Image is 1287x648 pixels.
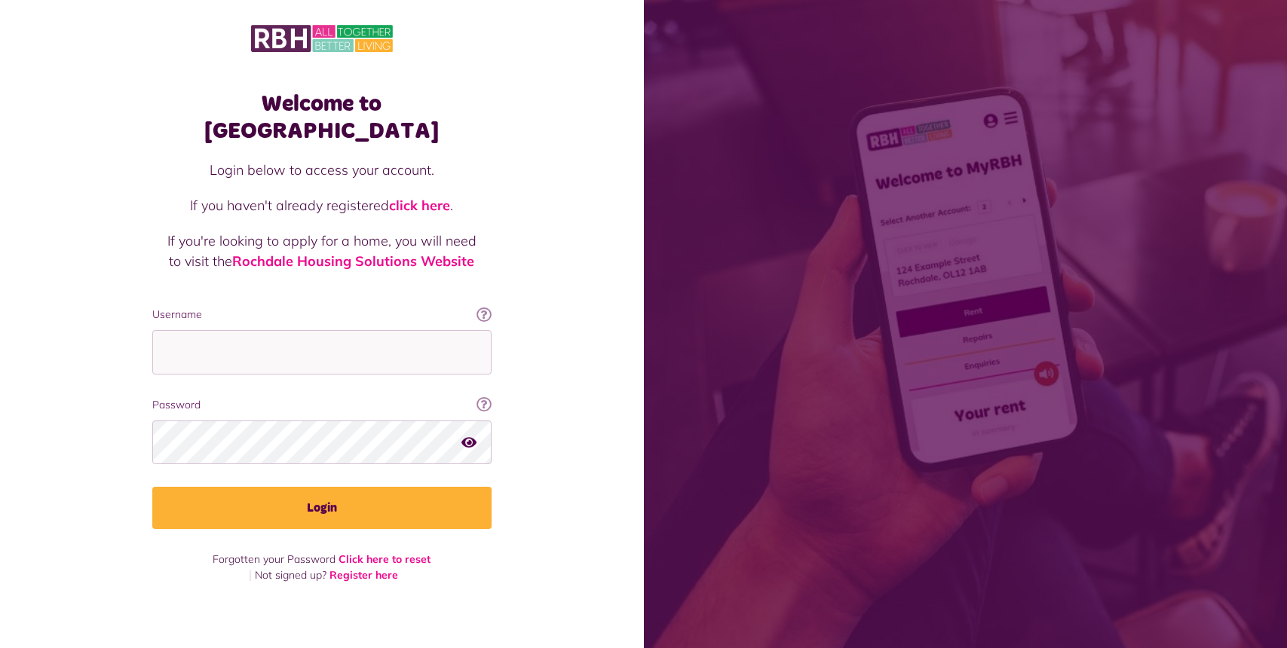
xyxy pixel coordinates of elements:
a: Register here [329,568,398,582]
a: Rochdale Housing Solutions Website [232,252,474,270]
p: If you're looking to apply for a home, you will need to visit the [167,231,476,271]
span: Forgotten your Password [213,552,336,566]
label: Username [152,307,492,322]
a: Click here to reset [339,552,431,566]
label: Password [152,397,492,413]
a: click here [389,197,450,214]
span: Not signed up? [255,568,326,582]
button: Login [152,487,492,529]
p: Login below to access your account. [167,160,476,180]
img: MyRBH [251,23,393,54]
p: If you haven't already registered . [167,195,476,215]
h1: Welcome to [GEOGRAPHIC_DATA] [152,90,492,145]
